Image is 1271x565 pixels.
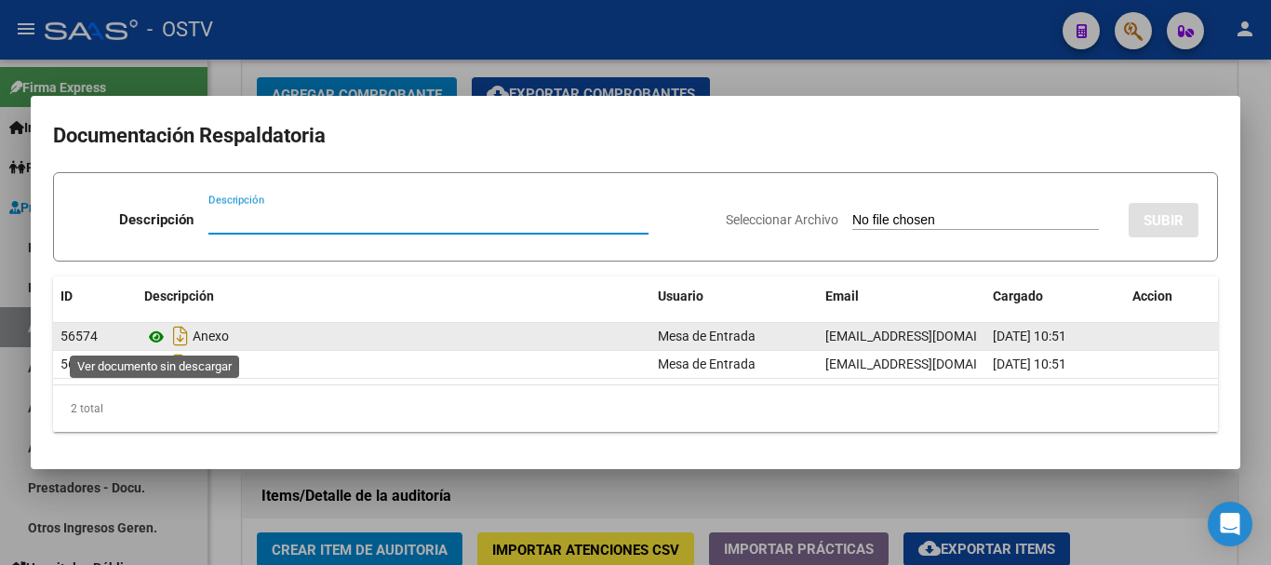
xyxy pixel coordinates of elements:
span: Mesa de Entrada [658,356,756,371]
div: 2 total [53,385,1218,432]
div: Open Intercom Messenger [1208,502,1252,546]
datatable-header-cell: Accion [1125,276,1218,316]
span: 56573 [60,356,98,371]
span: [DATE] 10:51 [993,356,1066,371]
p: Descripción [119,209,194,231]
datatable-header-cell: Usuario [650,276,818,316]
span: [EMAIL_ADDRESS][DOMAIN_NAME] [825,329,1032,343]
span: Accion [1132,289,1172,303]
span: Mesa de Entrada [658,329,756,343]
datatable-header-cell: Descripción [137,276,650,316]
datatable-header-cell: Email [818,276,985,316]
span: Descripción [144,289,214,303]
span: Email [825,289,859,303]
datatable-header-cell: Cargado [985,276,1125,316]
datatable-header-cell: ID [53,276,137,316]
h2: Documentación Respaldatoria [53,118,1218,154]
span: SUBIR [1144,212,1184,229]
span: ID [60,289,73,303]
span: Seleccionar Archivo [726,212,838,227]
span: [DATE] 10:51 [993,329,1066,343]
div: Anexo [144,321,643,351]
div: Factura [144,349,643,379]
i: Descargar documento [168,349,193,379]
span: Cargado [993,289,1043,303]
button: SUBIR [1129,203,1198,237]
span: [EMAIL_ADDRESS][DOMAIN_NAME] [825,356,1032,371]
span: Usuario [658,289,703,303]
span: 56574 [60,329,98,343]
i: Descargar documento [168,321,193,351]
